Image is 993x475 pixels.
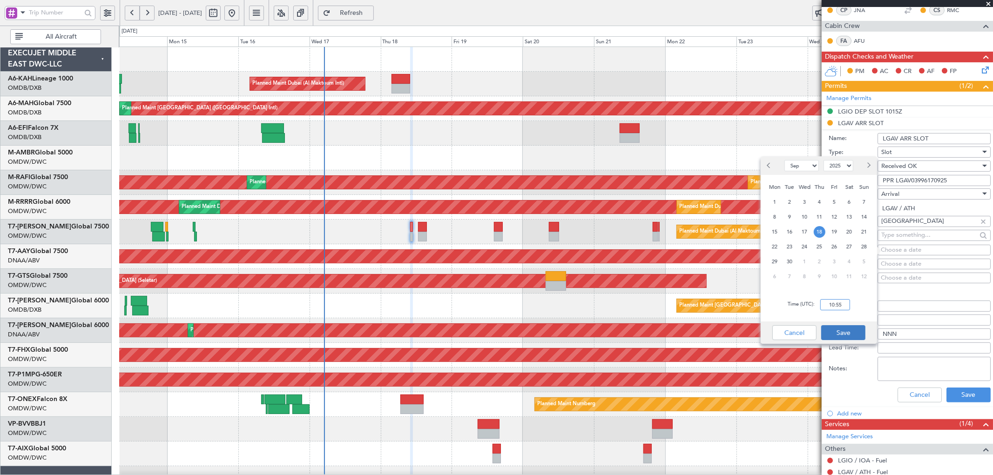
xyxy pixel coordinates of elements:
[946,388,991,402] button: Save
[844,226,855,238] span: 20
[238,36,310,47] div: Tue 16
[825,21,860,32] span: Cabin Crew
[784,256,796,268] span: 30
[881,214,977,228] input: Type something...
[190,323,282,337] div: Planned Maint Dubai (Al Maktoum Intl)
[8,306,41,314] a: OMDB/DXB
[8,273,30,279] span: T7-GTS
[782,254,797,269] div: 30-9-2025
[812,180,827,194] div: Thu
[782,224,797,239] div: 16-9-2025
[836,36,851,46] div: FA
[799,226,811,238] span: 17
[318,6,374,20] button: Refresh
[769,271,781,282] span: 6
[814,271,825,282] span: 9
[827,180,842,194] div: Fri
[10,29,101,44] button: All Aircraft
[844,256,855,268] span: 4
[829,196,840,208] span: 5
[814,226,825,238] span: 18
[332,10,371,16] span: Refresh
[8,404,47,413] a: OMDW/DWC
[782,194,797,209] div: 2-9-2025
[784,196,796,208] span: 2
[8,133,41,141] a: OMDB/DXB
[784,271,796,282] span: 7
[8,429,47,437] a: OMDW/DWC
[959,81,973,91] span: (1/2)
[880,67,888,76] span: AC
[8,297,71,304] span: T7-[PERSON_NAME]
[898,388,942,402] button: Cancel
[827,209,842,224] div: 12-9-2025
[857,269,871,284] div: 12-10-2025
[769,226,781,238] span: 15
[8,380,47,388] a: OMDW/DWC
[844,211,855,223] span: 13
[842,180,857,194] div: Sat
[844,241,855,253] span: 27
[855,67,865,76] span: PM
[825,444,845,455] span: Others
[8,281,47,289] a: OMDW/DWC
[8,396,68,402] a: T7-ONEXFalcon 8X
[8,371,35,378] span: T7-P1MP
[310,36,381,47] div: Wed 17
[8,454,47,462] a: OMDW/DWC
[767,224,782,239] div: 15-9-2025
[825,81,847,92] span: Permits
[814,241,825,253] span: 25
[167,36,238,47] div: Mon 15
[927,67,934,76] span: AF
[812,224,827,239] div: 18-9-2025
[769,211,781,223] span: 8
[8,125,28,131] span: A6-EFI
[8,355,47,363] a: OMDW/DWC
[863,158,873,173] button: Next month
[8,84,41,92] a: OMDB/DXB
[8,100,34,107] span: A6-MAH
[8,347,30,353] span: T7-FHX
[782,269,797,284] div: 7-10-2025
[829,211,840,223] span: 12
[829,241,840,253] span: 26
[8,199,33,205] span: M-RRRR
[182,200,273,214] div: Planned Maint Dubai (Al Maktoum Intl)
[814,211,825,223] span: 11
[594,36,665,47] div: Sun 21
[769,256,781,268] span: 29
[820,299,850,310] input: --:--
[858,271,870,282] span: 12
[959,419,973,428] span: (1/4)
[8,297,109,304] a: T7-[PERSON_NAME]Global 6000
[857,254,871,269] div: 5-10-2025
[827,224,842,239] div: 19-9-2025
[842,269,857,284] div: 11-10-2025
[904,67,912,76] span: CR
[8,149,35,156] span: M-AMBR
[767,269,782,284] div: 6-10-2025
[8,232,47,240] a: OMDW/DWC
[8,256,40,265] a: DNAA/ABV
[8,158,47,166] a: OMDW/DWC
[784,160,819,171] select: Select month
[8,445,28,452] span: T7-AIX
[858,211,870,223] span: 14
[799,211,811,223] span: 10
[825,419,849,430] span: Services
[8,75,32,82] span: A6-KAH
[829,226,840,238] span: 19
[797,269,812,284] div: 8-10-2025
[821,325,865,340] button: Save
[25,33,98,40] span: All Aircraft
[750,175,842,189] div: Planned Maint Dubai (Al Maktoum Intl)
[8,421,46,427] a: VP-BVVBBJ1
[767,180,782,194] div: Mon
[842,209,857,224] div: 13-9-2025
[381,36,452,47] div: Thu 18
[858,256,870,268] span: 5
[8,174,30,181] span: M-RAFI
[250,175,341,189] div: Planned Maint Dubai (Al Maktoum Intl)
[842,224,857,239] div: 20-9-2025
